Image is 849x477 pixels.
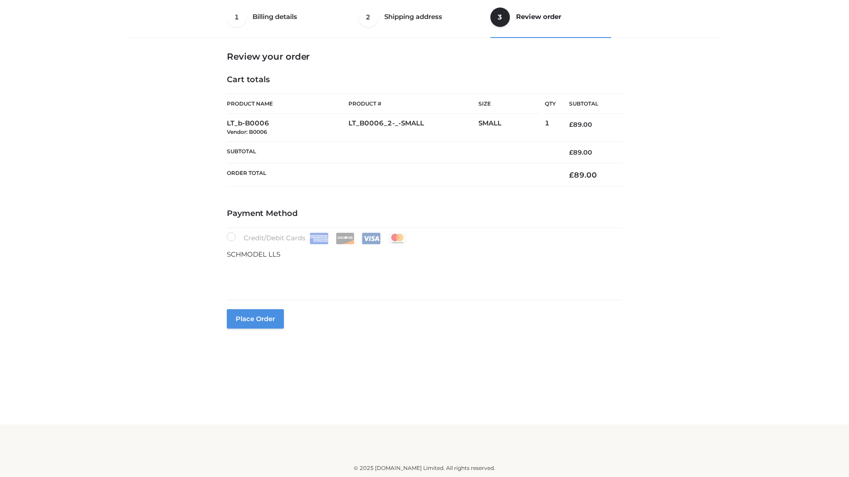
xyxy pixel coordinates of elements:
[545,94,556,114] th: Qty
[569,148,592,156] bdi: 89.00
[225,258,620,290] iframe: Secure payment input frame
[227,163,556,187] th: Order Total
[227,114,348,142] td: LT_b-B0006
[569,121,592,129] bdi: 89.00
[478,94,540,114] th: Size
[227,232,408,244] label: Credit/Debit Cards
[227,51,622,62] h3: Review your order
[569,170,574,179] span: £
[227,309,284,329] button: Place order
[569,121,573,129] span: £
[227,209,622,219] h4: Payment Method
[227,129,267,135] small: Vendor: B0006
[227,75,622,85] h4: Cart totals
[569,148,573,156] span: £
[227,94,348,114] th: Product Name
[388,233,407,244] img: Mastercard
[227,249,622,260] p: SCHMODEL LLS
[478,114,545,142] td: SMALL
[336,233,355,244] img: Discover
[362,233,381,244] img: Visa
[556,94,622,114] th: Subtotal
[131,464,718,473] div: © 2025 [DOMAIN_NAME] Limited. All rights reserved.
[569,170,597,179] bdi: 89.00
[310,233,329,244] img: Amex
[545,114,556,142] td: 1
[348,114,478,142] td: LT_B0006_2-_-SMALL
[348,94,478,114] th: Product #
[227,141,556,163] th: Subtotal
